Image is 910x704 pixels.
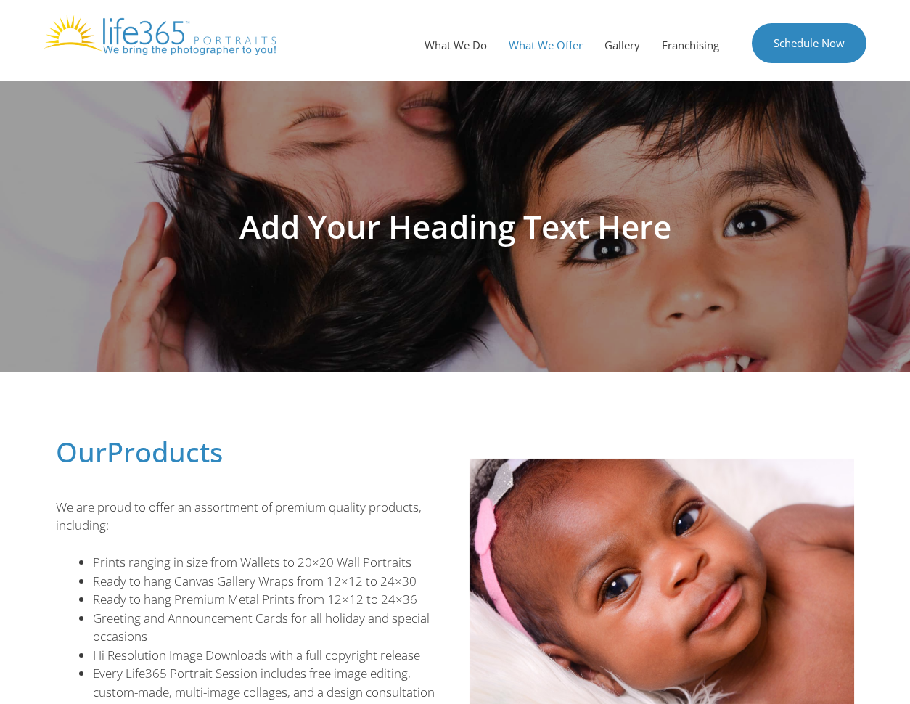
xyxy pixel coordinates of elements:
li: Prints ranging in size from Wallets to 20×20 Wall Portraits [93,553,440,572]
span: Our [56,433,107,470]
a: Schedule Now [752,23,866,63]
li: Ready to hang Canvas Gallery Wraps from 12×12 to 24×30 [93,572,440,591]
li: Ready to hang Premium Metal Prints from 12×12 to 24×36 [93,590,440,609]
li: Hi Resolution Image Downloads with a full copyright release [93,646,440,665]
p: We are proud to offer an assortment of premium quality products, including: [56,498,440,535]
span: Products [107,433,223,470]
a: Gallery [594,23,651,67]
img: Life365 [44,15,276,55]
h1: Add Your Heading Text Here [49,210,861,242]
a: What We Do [414,23,498,67]
a: Franchising [651,23,730,67]
a: What We Offer [498,23,594,67]
li: Greeting and Announcement Cards for all holiday and special occasions [93,609,440,646]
